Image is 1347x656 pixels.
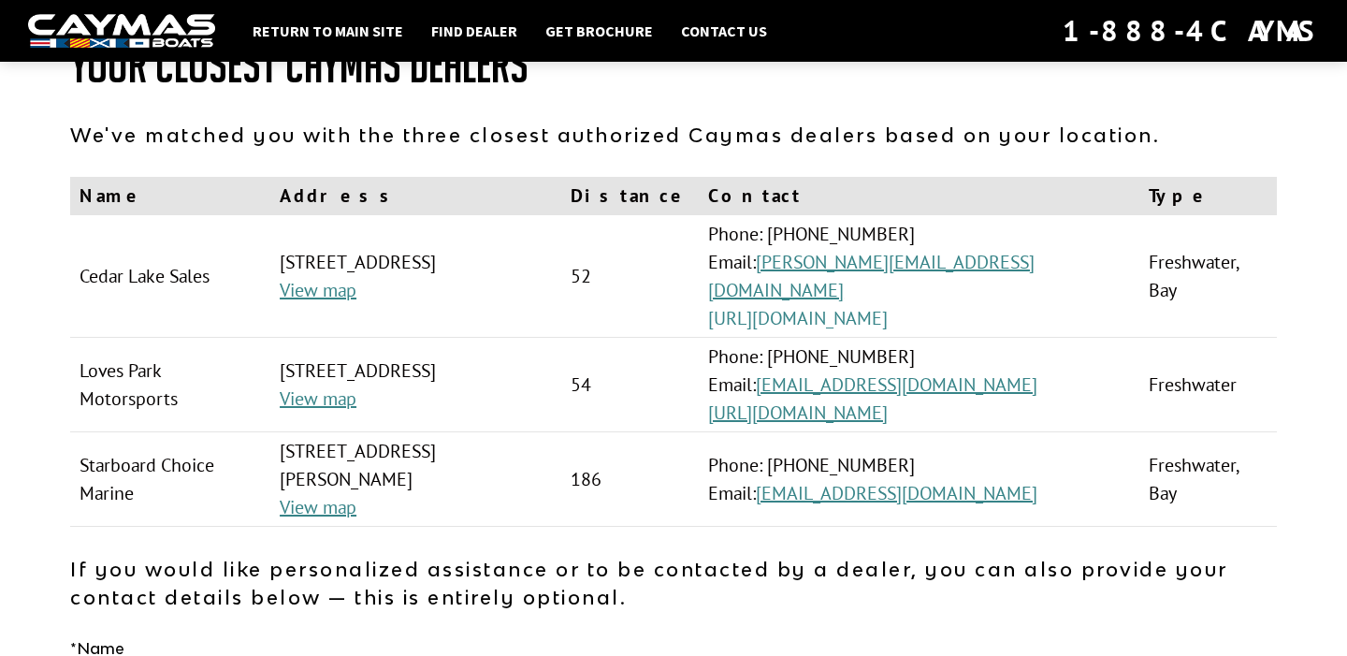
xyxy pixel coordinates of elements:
[28,14,215,49] img: white-logo-c9c8dbefe5ff5ceceb0f0178aa75bf4bb51f6bca0971e226c86eb53dfe498488.png
[270,215,561,338] td: [STREET_ADDRESS]
[280,495,356,519] a: View map
[270,338,561,432] td: [STREET_ADDRESS]
[280,278,356,302] a: View map
[1139,432,1277,527] td: Freshwater, Bay
[1063,10,1319,51] div: 1-888-4CAYMAS
[561,177,699,215] th: Distance
[70,338,270,432] td: Loves Park Motorsports
[699,432,1139,527] td: Phone: [PHONE_NUMBER] Email:
[70,555,1277,611] p: If you would like personalized assistance or to be contacted by a dealer, you can also provide yo...
[70,36,1277,93] h1: Your Closest Caymas Dealers
[1139,338,1277,432] td: Freshwater
[70,177,270,215] th: Name
[70,215,270,338] td: Cedar Lake Sales
[756,481,1037,505] a: [EMAIL_ADDRESS][DOMAIN_NAME]
[1139,215,1277,338] td: Freshwater, Bay
[70,432,270,527] td: Starboard Choice Marine
[561,338,699,432] td: 54
[708,306,888,330] a: [URL][DOMAIN_NAME]
[280,386,356,411] a: View map
[561,432,699,527] td: 186
[243,19,413,43] a: Return to main site
[699,177,1139,215] th: Contact
[699,215,1139,338] td: Phone: [PHONE_NUMBER] Email:
[561,215,699,338] td: 52
[270,432,561,527] td: [STREET_ADDRESS][PERSON_NAME]
[536,19,662,43] a: Get Brochure
[672,19,776,43] a: Contact Us
[708,250,1035,302] a: [PERSON_NAME][EMAIL_ADDRESS][DOMAIN_NAME]
[699,338,1139,432] td: Phone: [PHONE_NUMBER] Email:
[70,121,1277,149] p: We've matched you with the three closest authorized Caymas dealers based on your location.
[270,177,561,215] th: Address
[708,401,888,425] a: [URL][DOMAIN_NAME]
[422,19,527,43] a: Find Dealer
[756,372,1037,397] a: [EMAIL_ADDRESS][DOMAIN_NAME]
[1139,177,1277,215] th: Type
